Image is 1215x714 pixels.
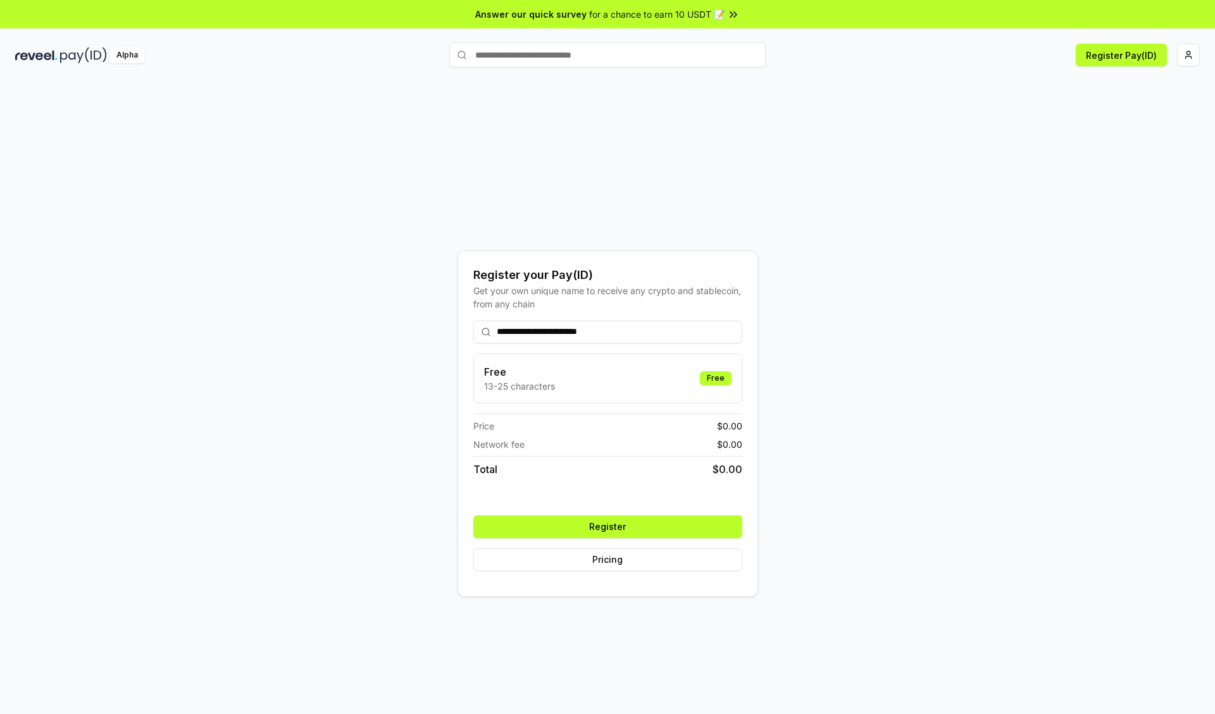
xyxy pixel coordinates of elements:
[473,462,497,477] span: Total
[1076,44,1167,66] button: Register Pay(ID)
[60,47,107,63] img: pay_id
[484,364,555,379] h3: Free
[589,8,725,21] span: for a chance to earn 10 USDT 📝
[473,266,742,284] div: Register your Pay(ID)
[717,419,742,433] span: $ 0.00
[713,462,742,477] span: $ 0.00
[717,438,742,451] span: $ 0.00
[475,8,587,21] span: Answer our quick survey
[700,371,732,385] div: Free
[473,548,742,571] button: Pricing
[15,47,58,63] img: reveel_dark
[473,515,742,538] button: Register
[473,438,525,451] span: Network fee
[473,284,742,311] div: Get your own unique name to receive any crypto and stablecoin, from any chain
[484,379,555,393] p: 13-25 characters
[109,47,145,63] div: Alpha
[473,419,494,433] span: Price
